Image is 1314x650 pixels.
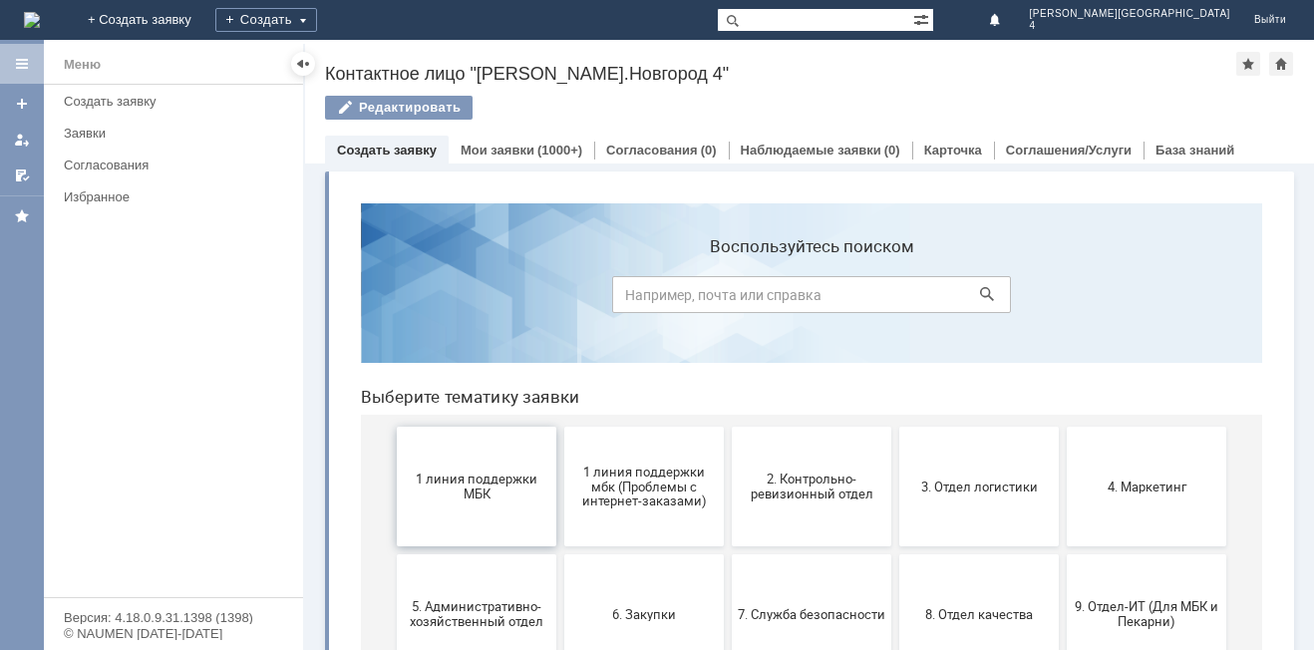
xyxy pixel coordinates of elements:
[554,239,714,359] button: 3. Отдел логистики
[52,239,211,359] button: 1 линия поддержки МБК
[6,88,38,120] a: Создать заявку
[924,143,982,158] a: Карточка
[24,12,40,28] img: logo
[722,239,881,359] button: 4. Маркетинг
[722,367,881,487] button: 9. Отдел-ИТ (Для МБК и Пекарни)
[52,367,211,487] button: 5. Административно-хозяйственный отдел
[560,291,708,306] span: 3. Отдел логистики
[64,53,101,77] div: Меню
[728,546,875,561] span: Финансовый отдел
[267,49,666,69] label: Воспользуйтесь поиском
[741,143,881,158] a: Наблюдаемые заявки
[58,284,205,314] span: 1 линия поддержки МБК
[1155,143,1234,158] a: База знаний
[701,143,717,158] div: (0)
[64,611,283,624] div: Версия: 4.18.0.9.31.1398 (1398)
[1030,8,1230,20] span: [PERSON_NAME][GEOGRAPHIC_DATA]
[6,124,38,156] a: Мои заявки
[393,284,540,314] span: 2. Контрольно-ревизионный отдел
[554,367,714,487] button: 8. Отдел качества
[219,494,379,614] button: Отдел ИТ (1С)
[325,64,1236,84] div: Контактное лицо "[PERSON_NAME].Новгород 4"
[64,94,291,109] div: Создать заявку
[387,494,546,614] button: Отдел-ИТ (Битрикс24 и CRM)
[64,189,269,204] div: Избранное
[24,12,40,28] a: Перейти на домашнюю страницу
[225,276,373,321] span: 1 линия поддержки мбк (Проблемы с интернет-заказами)
[1236,52,1260,76] div: Добавить в избранное
[560,546,708,561] span: Отдел-ИТ (Офис)
[64,627,283,640] div: © NAUMEN [DATE]-[DATE]
[6,160,38,191] a: Мои согласования
[215,8,317,32] div: Создать
[219,367,379,487] button: 6. Закупки
[1030,20,1230,32] span: 4
[722,494,881,614] button: Финансовый отдел
[56,150,299,180] a: Согласования
[1269,52,1293,76] div: Сделать домашней страницей
[52,494,211,614] button: Бухгалтерия (для мбк)
[387,239,546,359] button: 2. Контрольно-ревизионный отдел
[291,52,315,76] div: Скрыть меню
[560,419,708,434] span: 8. Отдел качества
[393,539,540,569] span: Отдел-ИТ (Битрикс24 и CRM)
[58,412,205,442] span: 5. Административно-хозяйственный отдел
[461,143,534,158] a: Мои заявки
[267,89,666,126] input: Например, почта или справка
[225,546,373,561] span: Отдел ИТ (1С)
[64,126,291,141] div: Заявки
[337,143,437,158] a: Создать заявку
[56,118,299,149] a: Заявки
[64,158,291,172] div: Согласования
[219,239,379,359] button: 1 линия поддержки мбк (Проблемы с интернет-заказами)
[58,546,205,561] span: Бухгалтерия (для мбк)
[56,86,299,117] a: Создать заявку
[554,494,714,614] button: Отдел-ИТ (Офис)
[16,199,917,219] header: Выберите тематику заявки
[1006,143,1132,158] a: Соглашения/Услуги
[537,143,582,158] div: (1000+)
[225,419,373,434] span: 6. Закупки
[884,143,900,158] div: (0)
[387,367,546,487] button: 7. Служба безопасности
[728,412,875,442] span: 9. Отдел-ИТ (Для МБК и Пекарни)
[728,291,875,306] span: 4. Маркетинг
[913,9,933,28] span: Расширенный поиск
[393,419,540,434] span: 7. Служба безопасности
[606,143,698,158] a: Согласования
